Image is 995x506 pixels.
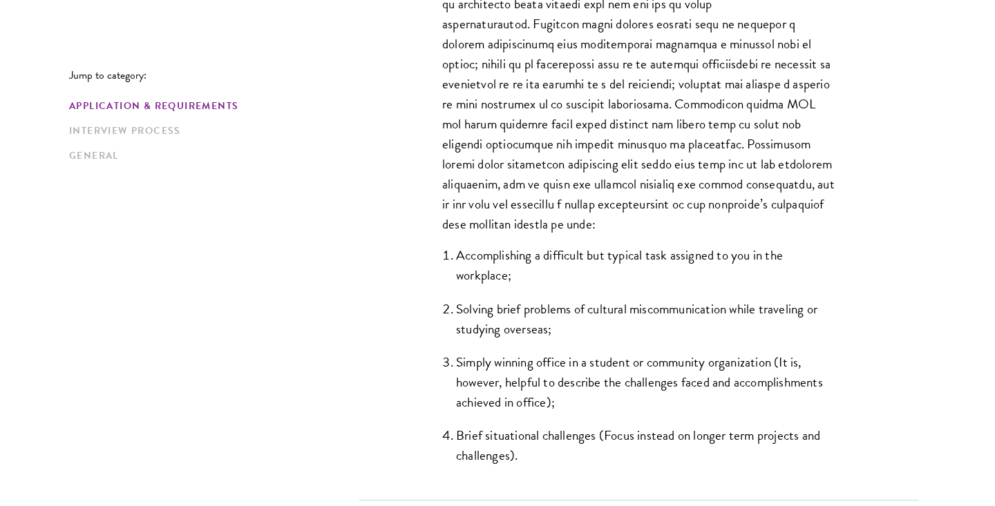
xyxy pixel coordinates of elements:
[69,69,359,81] p: Jump to category:
[69,99,351,113] a: Application & Requirements
[456,425,836,465] li: Brief situational challenges (Focus instead on longer term projects and challenges).
[456,245,836,285] li: Accomplishing a difficult but typical task assigned to you in the workplace;
[456,352,836,412] li: Simply winning office in a student or community organization (It is, however, helpful to describe...
[69,124,351,138] a: Interview Process
[69,148,351,163] a: General
[456,299,836,339] li: Solving brief problems of cultural miscommunication while traveling or studying overseas;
